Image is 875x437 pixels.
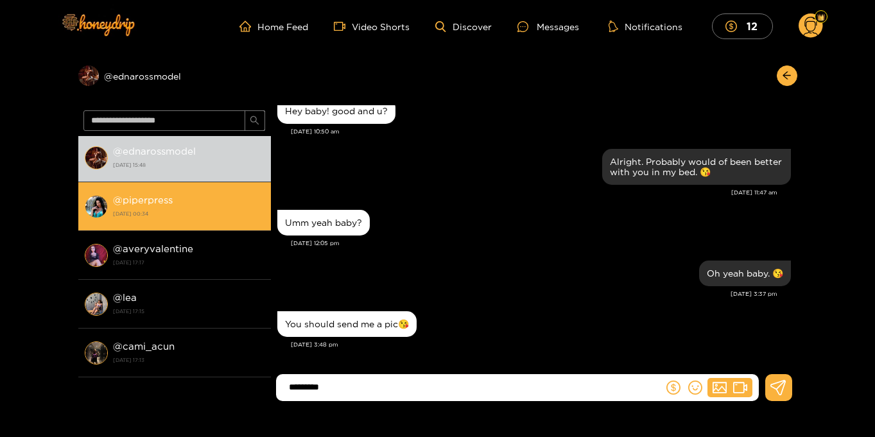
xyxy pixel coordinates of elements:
[85,195,108,218] img: conversation
[610,157,783,177] div: Alright. Probably would of been better with you in my bed. 😘
[291,340,791,349] div: [DATE] 3:48 pm
[517,19,579,34] div: Messages
[113,159,264,171] strong: [DATE] 15:48
[782,71,792,81] span: arrow-left
[602,149,791,185] div: Aug. 22, 11:47 am
[688,381,702,395] span: smile
[712,13,773,39] button: 12
[817,13,825,21] img: Fan Level
[291,127,791,136] div: [DATE] 10:50 am
[285,319,409,329] div: You should send me a pic😘
[725,21,743,32] span: dollar
[713,381,727,395] span: picture
[277,98,395,124] div: Aug. 22, 10:50 am
[745,19,759,33] mark: 12
[113,341,175,352] strong: @ cami_acun
[707,268,783,278] div: Oh yeah baby. 😘
[239,21,257,32] span: home
[85,293,108,316] img: conversation
[285,106,388,116] div: Hey baby! good and u?
[285,218,362,228] div: Umm yeah baby?
[245,110,265,131] button: search
[113,194,173,205] strong: @ piperpress
[707,378,752,397] button: picturevideo-camera
[113,208,264,219] strong: [DATE] 00:34
[113,243,193,254] strong: @ averyvalentine
[78,65,271,86] div: @ednarossmodel
[113,305,264,317] strong: [DATE] 17:15
[85,146,108,169] img: conversation
[277,210,370,236] div: Aug. 22, 12:05 pm
[664,378,683,397] button: dollar
[85,341,108,364] img: conversation
[334,21,410,32] a: Video Shorts
[239,21,308,32] a: Home Feed
[250,116,259,126] span: search
[334,21,352,32] span: video-camera
[435,21,491,32] a: Discover
[733,381,747,395] span: video-camera
[113,292,137,303] strong: @ lea
[666,381,680,395] span: dollar
[277,311,417,337] div: Aug. 22, 3:48 pm
[113,257,264,268] strong: [DATE] 17:17
[291,239,791,248] div: [DATE] 12:05 pm
[277,289,777,298] div: [DATE] 3:37 pm
[277,188,777,197] div: [DATE] 11:47 am
[605,20,686,33] button: Notifications
[113,146,196,157] strong: @ ednarossmodel
[85,244,108,267] img: conversation
[777,65,797,86] button: arrow-left
[113,354,264,366] strong: [DATE] 17:13
[699,261,791,286] div: Aug. 22, 3:37 pm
